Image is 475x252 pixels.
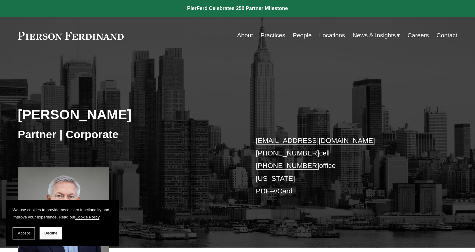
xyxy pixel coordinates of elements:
[237,29,253,41] a: About
[13,206,113,221] p: We use cookies to provide necessary functionality and improve your experience. Read our .
[274,187,293,195] a: vCard
[44,231,57,235] span: Decline
[13,227,35,239] button: Accept
[261,29,285,41] a: Practices
[256,137,375,144] a: [EMAIL_ADDRESS][DOMAIN_NAME]
[75,215,100,219] a: Cookie Policy
[293,29,312,41] a: People
[436,29,457,41] a: Contact
[18,128,238,141] h3: Partner | Corporate
[18,106,238,123] h2: [PERSON_NAME]
[256,134,439,198] p: cell office [US_STATE] –
[6,200,119,246] section: Cookie banner
[353,30,396,41] span: News & Insights
[319,29,345,41] a: Locations
[408,29,429,41] a: Careers
[18,231,30,235] span: Accept
[256,162,319,170] a: [PHONE_NUMBER]
[40,227,62,239] button: Decline
[353,29,400,41] a: folder dropdown
[256,187,270,195] a: PDF
[256,149,319,157] a: [PHONE_NUMBER]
